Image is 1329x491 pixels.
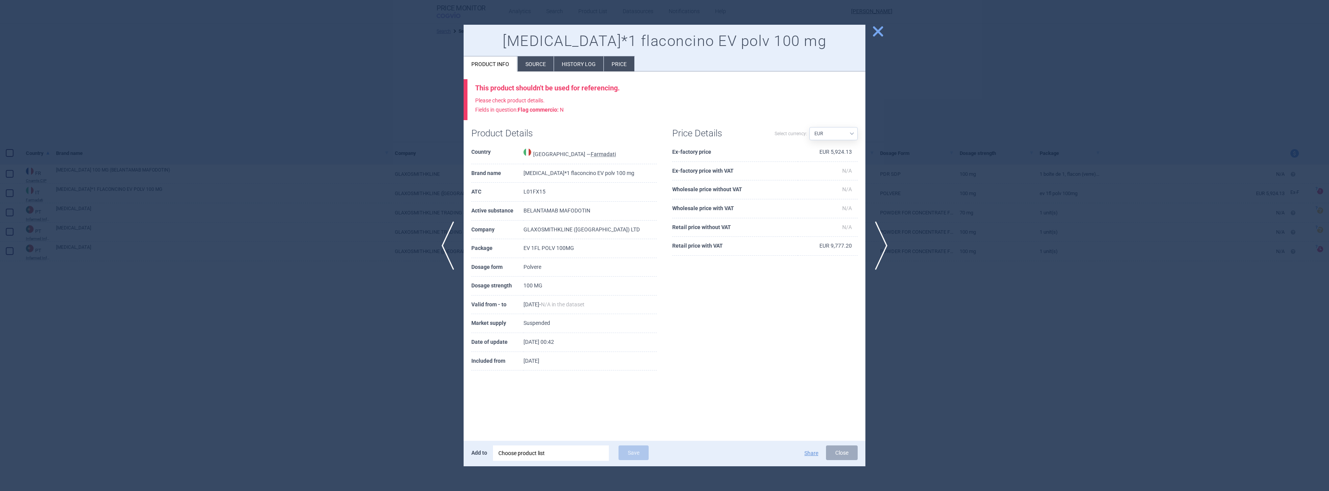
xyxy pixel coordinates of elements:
[672,143,798,162] th: Ex-factory price
[471,239,523,258] th: Package
[826,445,858,460] button: Close
[554,56,603,71] li: History log
[672,128,765,139] h1: Price Details
[471,202,523,221] th: Active substance
[842,168,852,174] span: N/A
[523,277,657,296] td: 100 MG
[523,352,657,371] td: [DATE]
[804,450,818,456] button: Share
[471,143,523,164] th: Country
[471,277,523,296] th: Dosage strength
[775,127,807,140] label: Select currency:
[471,258,523,277] th: Dosage form
[672,162,798,181] th: Ex-factory price with VAT
[591,151,616,157] abbr: Farmadati — Online database developed by Farmadati Italia S.r.l., Italia.
[498,445,603,461] div: Choose product list
[475,96,858,115] p: Please check product details. Fields in question:
[471,32,858,50] h1: [MEDICAL_DATA]*1 flaconcino EV polv 100 mg
[523,296,657,314] td: [DATE] -
[523,164,657,183] td: [MEDICAL_DATA]*1 flaconcino EV polv 100 mg
[798,237,858,256] td: EUR 9,777.20
[672,218,798,237] th: Retail price without VAT
[523,148,531,156] img: Italy
[672,199,798,218] th: Wholesale price with VAT
[471,314,523,333] th: Market supply
[604,56,634,71] li: Price
[672,237,798,256] th: Retail price with VAT
[493,445,609,461] div: Choose product list
[464,56,517,71] li: Product info
[672,180,798,199] th: Wholesale price without VAT
[471,183,523,202] th: ATC
[842,186,852,192] span: N/A
[471,221,523,240] th: Company
[842,205,852,211] span: N/A
[518,107,564,113] span: N
[471,296,523,314] th: Valid from - to
[541,301,585,308] span: N/A in the dataset
[523,239,657,258] td: EV 1FL POLV 100MG
[523,333,657,352] td: [DATE] 00:42
[523,143,657,164] td: [GEOGRAPHIC_DATA] —
[619,445,649,460] button: Save
[471,445,487,460] p: Add to
[523,314,657,333] td: Suspended
[518,56,554,71] li: Source
[798,143,858,162] td: EUR 5,924.13
[471,352,523,371] th: Included from
[471,164,523,183] th: Brand name
[475,84,858,92] div: This product shouldn't be used for referencing.
[518,107,559,113] strong: Flag commercio :
[523,221,657,240] td: GLAXOSMITHKLINE ([GEOGRAPHIC_DATA]) LTD
[842,224,852,230] span: N/A
[471,333,523,352] th: Date of update
[523,258,657,277] td: Polvere
[523,202,657,221] td: BELANTAMAB MAFODOTIN
[523,183,657,202] td: L01FX15
[471,128,564,139] h1: Product Details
